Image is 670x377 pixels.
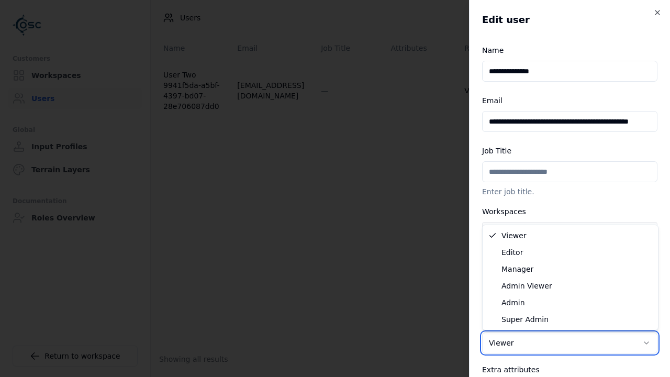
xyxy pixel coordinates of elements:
span: Viewer [501,230,527,241]
span: Admin [501,297,525,308]
span: Editor [501,247,523,258]
span: Super Admin [501,314,549,325]
span: Admin Viewer [501,281,552,291]
span: Manager [501,264,533,274]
